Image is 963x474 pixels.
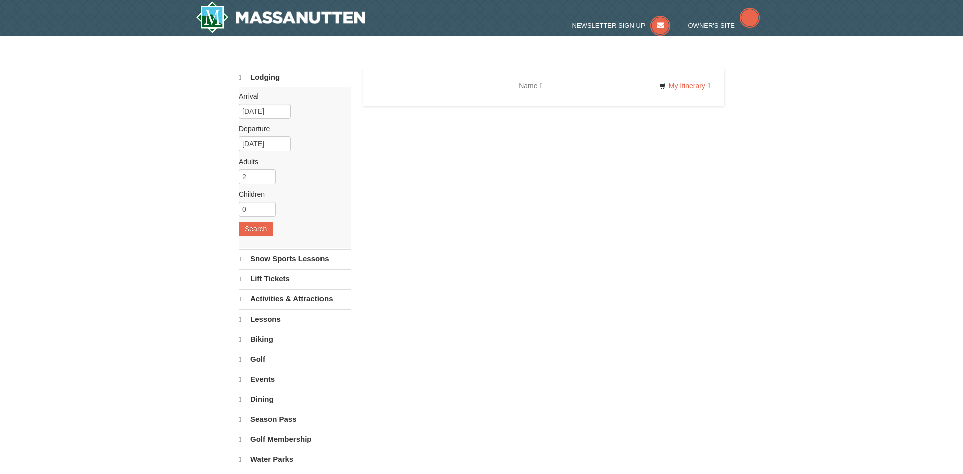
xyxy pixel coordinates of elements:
span: Newsletter Sign Up [572,22,646,29]
a: Name [511,76,550,96]
a: Snow Sports Lessons [239,249,351,268]
a: Golf Membership [239,430,351,449]
span: Owner's Site [688,22,735,29]
a: Dining [239,390,351,409]
a: Owner's Site [688,22,760,29]
a: Water Parks [239,450,351,469]
a: Activities & Attractions [239,289,351,308]
a: Season Pass [239,410,351,429]
label: Departure [239,124,343,134]
a: Lessons [239,309,351,329]
label: Arrival [239,91,343,101]
a: My Itinerary [653,78,717,93]
a: Newsletter Sign Up [572,22,671,29]
a: Golf [239,350,351,369]
a: Massanutten Resort [196,1,365,33]
a: Events [239,370,351,389]
img: Massanutten Resort Logo [196,1,365,33]
a: Biking [239,330,351,349]
label: Adults [239,156,343,167]
a: Lift Tickets [239,269,351,288]
button: Search [239,222,273,236]
a: Lodging [239,68,351,87]
label: Children [239,189,343,199]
